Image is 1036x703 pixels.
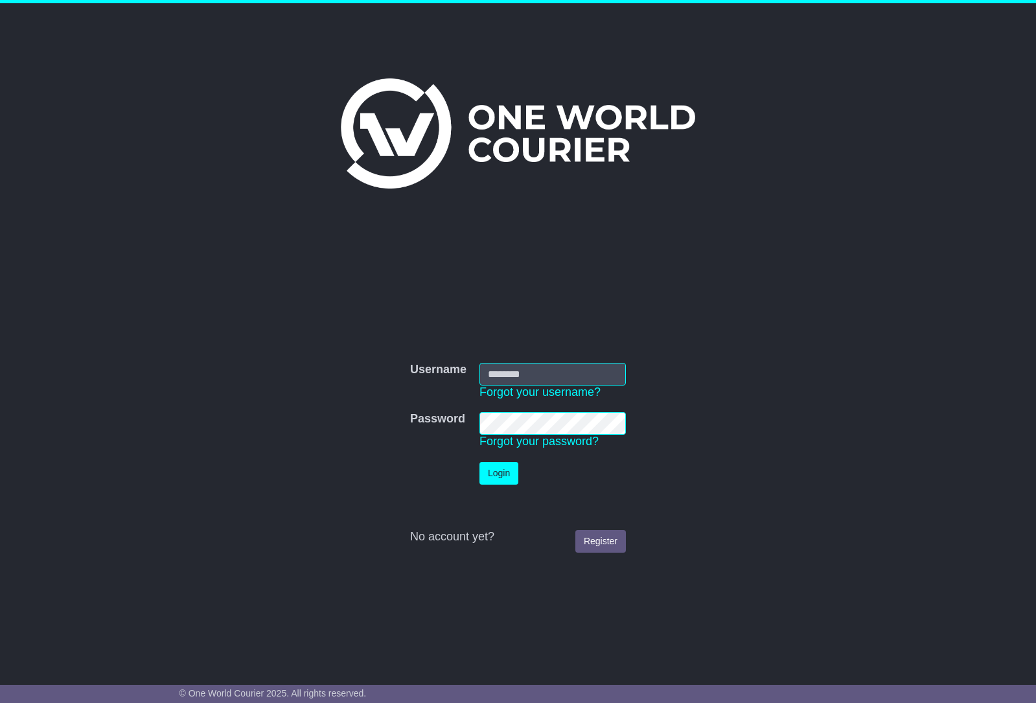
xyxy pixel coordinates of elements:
[479,435,599,448] a: Forgot your password?
[410,363,466,377] label: Username
[575,530,626,553] a: Register
[410,530,626,544] div: No account yet?
[410,412,465,426] label: Password
[479,386,601,398] a: Forgot your username?
[479,462,518,485] button: Login
[179,688,367,698] span: © One World Courier 2025. All rights reserved.
[341,78,695,189] img: One World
